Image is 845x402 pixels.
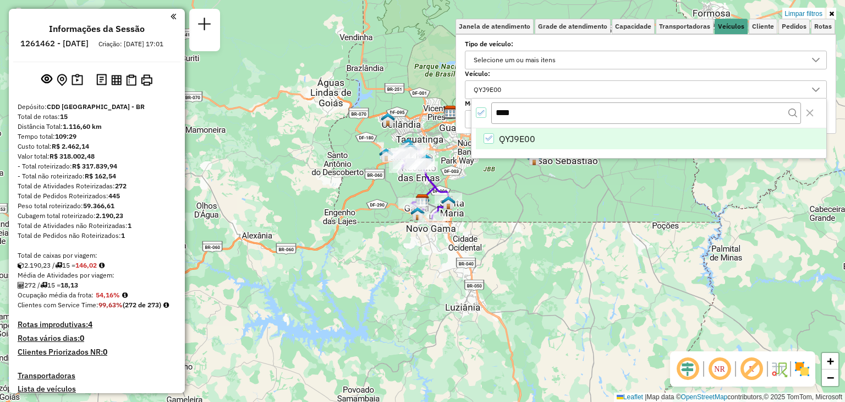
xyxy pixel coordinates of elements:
strong: 18,13 [61,281,78,289]
span: Grade de atendimento [538,23,607,30]
a: Zoom in [822,353,838,370]
span: Ocupação média da frota: [18,291,94,299]
span: Clientes com Service Time: [18,301,98,309]
div: Depósito: [18,102,176,112]
strong: R$ 317.839,94 [72,162,117,170]
i: Cubagem total roteirizado [18,262,24,269]
img: 120 UDC WCL Recanto [419,154,434,168]
i: Total de Atividades [18,282,24,289]
div: Média de Atividades por viagem: [18,270,176,280]
img: 127 - UDC Light WCL Casa São Sebastião [527,151,541,166]
strong: 272 [115,182,127,190]
div: 272 / 15 = [18,280,176,290]
div: Total de Atividades não Roteirizadas: [18,221,176,231]
img: 126 - UDC Light WCL Casa Samambaia Norte [379,148,393,162]
a: OpenStreetMap [681,393,728,401]
h4: Transportadoras [18,371,176,381]
strong: 4 [88,319,92,329]
h4: Rotas vários dias: [18,334,176,343]
div: QYJ9E00 [470,81,505,99]
img: 130 UDC WCL Ceilândia Norte [381,112,395,127]
strong: R$ 2.462,14 [52,142,89,150]
strong: 54,16% [96,291,120,299]
button: Visualizar Romaneio [124,72,139,88]
strong: 1 [121,231,125,240]
div: All items selected [476,107,486,118]
span: Cliente [752,23,774,30]
li: QYJ9E00 [476,128,826,149]
button: Logs desbloquear sessão [94,72,109,89]
i: Total de rotas [55,262,62,269]
div: - Total roteirizado: [18,161,176,171]
span: Transportadoras [659,23,710,30]
em: Média calculada utilizando a maior ocupação (%Peso ou %Cubagem) de cada rota da sessão. Rotas cro... [122,292,128,298]
span: Pedidos [782,23,806,30]
img: CDD Brasilia - XB [443,105,458,119]
strong: R$ 318.002,48 [50,152,95,160]
span: Rotas [814,23,832,30]
a: Zoom out [822,370,838,386]
div: Tempo total: [18,132,176,142]
h4: Clientes Priorizados NR: [18,347,176,357]
img: 117 UDC Light WCL Gama [410,207,425,221]
strong: 445 [108,192,120,200]
strong: 109:29 [55,132,76,140]
em: Rotas cross docking consideradas [163,302,169,308]
strong: 2.190,23 [96,211,123,220]
a: Leaflet [617,393,643,401]
div: Selecione um ou mais itens [470,51,559,69]
button: Painel de Sugestão [69,72,85,89]
strong: 0 [80,333,84,343]
strong: 99,63% [98,301,123,309]
img: Exibir/Ocultar setores [793,360,811,378]
button: Visualizar relatório de Roteirização [109,72,124,87]
strong: 1 [128,221,131,230]
button: Close [801,104,819,122]
div: Total de Pedidos não Roteirizados: [18,231,176,241]
a: Ocultar filtros [827,8,836,20]
span: | [645,393,646,401]
span: + [827,354,834,368]
strong: 1.116,60 km [63,122,102,131]
button: Exibir sessão original [39,71,54,89]
div: Selecione um ou mais itens [470,111,559,128]
div: Distância Total: [18,122,176,132]
div: Total de Atividades Roteirizadas: [18,181,176,191]
div: Total de caixas por viagem: [18,251,176,260]
div: Custo total: [18,142,176,151]
div: Total de Pedidos Roteirizados: [18,191,176,201]
img: CDD Brasilia - BR [415,194,430,208]
strong: 59.366,61 [83,202,114,210]
img: Fluxo de ruas [770,360,788,378]
strong: CDD [GEOGRAPHIC_DATA] - BR [47,102,145,111]
div: Total de rotas: [18,112,176,122]
div: - Total não roteirizado: [18,171,176,181]
span: Exibir rótulo [738,356,765,382]
span: Veículos [718,23,744,30]
a: Nova sessão e pesquisa [194,13,216,38]
span: − [827,371,834,384]
strong: 15 [60,112,68,121]
strong: 146,02 [75,261,97,269]
span: Ocultar deslocamento [674,356,701,382]
label: Veículo: [465,69,827,79]
img: 118 UDC Light WCL Samambaia [403,142,418,156]
img: 103 UDC Light Samambaia [401,138,415,152]
h4: Informações da Sessão [49,24,145,34]
div: 2.190,23 / 15 = [18,260,176,270]
div: Map data © contributors,© 2025 TomTom, Microsoft [614,393,845,402]
div: Valor total: [18,151,176,161]
span: Ocultar NR [706,356,733,382]
span: Capacidade [615,23,651,30]
label: Motorista: [465,99,827,108]
a: Limpar filtros [782,8,825,20]
strong: R$ 162,54 [85,172,116,180]
button: Imprimir Rotas [139,72,155,88]
span: Janela de atendimento [459,23,530,30]
label: Tipo de veículo: [465,39,827,49]
img: 119 UDC Light WCL Santa Maria [441,195,456,210]
h4: Lista de veículos [18,384,176,394]
div: Criação: [DATE] 17:01 [94,39,168,49]
ul: Option List [471,128,826,149]
i: Meta Caixas/viagem: 182,86 Diferença: -36,84 [99,262,105,269]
